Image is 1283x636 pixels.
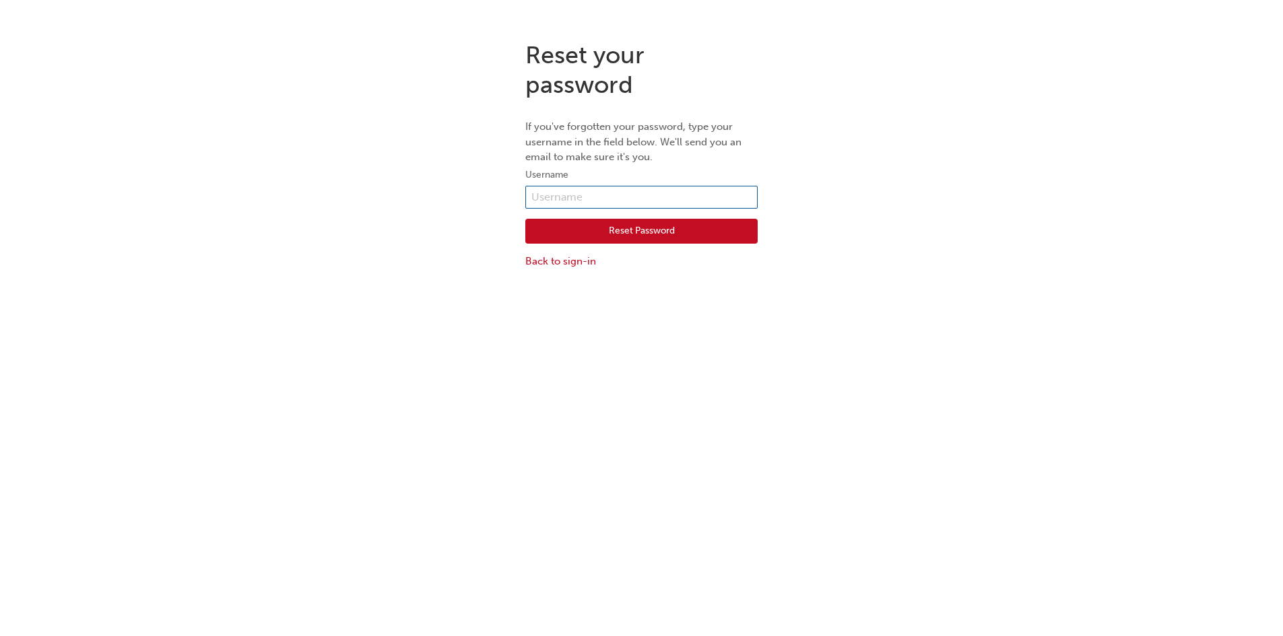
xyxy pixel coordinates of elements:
input: Username [525,186,758,209]
h1: Reset your password [525,40,758,99]
label: Username [525,167,758,183]
p: If you've forgotten your password, type your username in the field below. We'll send you an email... [525,119,758,165]
a: Back to sign-in [525,254,758,269]
button: Reset Password [525,219,758,244]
